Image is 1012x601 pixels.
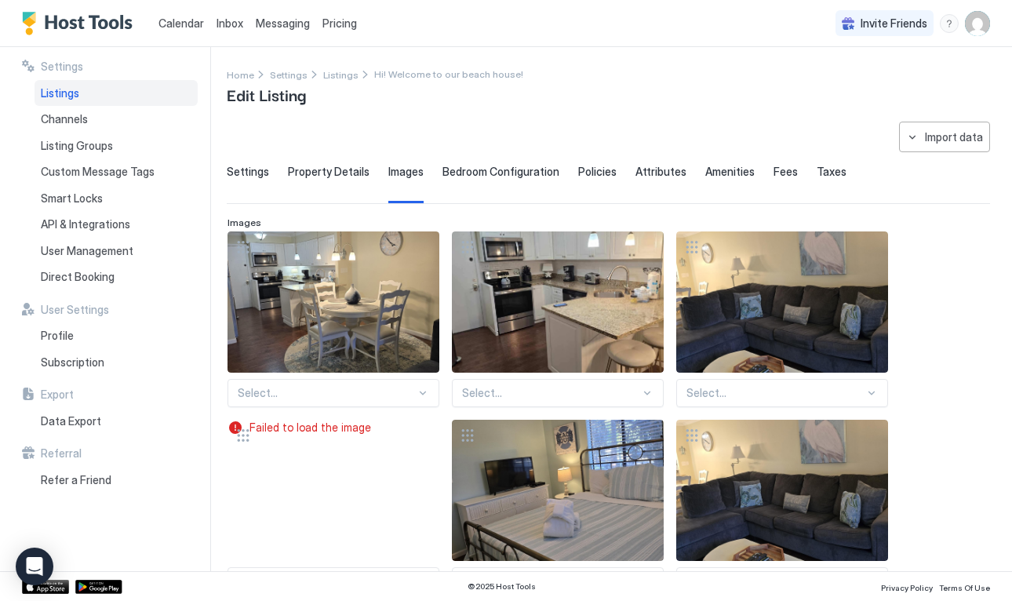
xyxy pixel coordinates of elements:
[41,355,104,370] span: Subscription
[158,16,204,30] span: Calendar
[35,80,198,107] a: Listings
[22,580,69,594] a: App Store
[41,112,88,126] span: Channels
[965,11,990,36] div: User profile
[41,60,83,74] span: Settings
[227,165,269,179] span: Settings
[41,217,130,231] span: API & Integrations
[270,66,308,82] div: Breadcrumb
[288,165,369,179] span: Property Details
[442,165,559,179] span: Bedroom Configuration
[227,82,306,106] span: Edit Listing
[41,473,111,487] span: Refer a Friend
[925,129,983,145] div: Import data
[578,165,617,179] span: Policies
[35,106,198,133] a: Channels
[774,165,798,179] span: Fees
[939,578,990,595] a: Terms Of Use
[35,133,198,159] a: Listing Groups
[270,66,308,82] a: Settings
[41,414,101,428] span: Data Export
[217,15,243,31] a: Inbox
[41,270,115,284] span: Direct Booking
[228,217,261,228] span: Images
[227,69,254,81] span: Home
[881,583,933,592] span: Privacy Policy
[35,467,198,494] a: Refer a Friend
[41,303,109,317] span: User Settings
[35,158,198,185] a: Custom Message Tags
[249,421,433,435] span: Failed to load the image
[227,66,254,82] a: Home
[817,165,846,179] span: Taxes
[41,165,155,179] span: Custom Message Tags
[705,165,755,179] span: Amenities
[41,244,133,258] span: User Management
[35,408,198,435] a: Data Export
[35,264,198,290] a: Direct Booking
[35,185,198,212] a: Smart Locks
[35,211,198,238] a: API & Integrations
[323,69,359,81] span: Listings
[16,548,53,585] div: Open Intercom Messenger
[323,66,359,82] div: Breadcrumb
[322,16,357,31] span: Pricing
[41,329,74,343] span: Profile
[227,66,254,82] div: Breadcrumb
[256,16,310,30] span: Messaging
[41,139,113,153] span: Listing Groups
[374,68,523,80] span: Breadcrumb
[35,349,198,376] a: Subscription
[861,16,927,31] span: Invite Friends
[217,16,243,30] span: Inbox
[41,191,103,206] span: Smart Locks
[75,580,122,594] a: Google Play Store
[228,231,439,373] div: View image
[256,15,310,31] a: Messaging
[41,388,74,402] span: Export
[676,420,888,561] div: View image
[635,165,686,179] span: Attributes
[452,231,664,373] div: View image
[388,165,424,179] span: Images
[939,583,990,592] span: Terms Of Use
[940,14,959,33] div: menu
[270,69,308,81] span: Settings
[22,12,140,35] a: Host Tools Logo
[35,238,198,264] a: User Management
[41,86,79,100] span: Listings
[899,122,990,152] button: Import data
[41,446,82,461] span: Referral
[158,15,204,31] a: Calendar
[35,322,198,349] a: Profile
[323,66,359,82] a: Listings
[468,581,536,592] span: © 2025 Host Tools
[881,578,933,595] a: Privacy Policy
[676,231,888,373] div: View image
[452,420,664,561] div: View image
